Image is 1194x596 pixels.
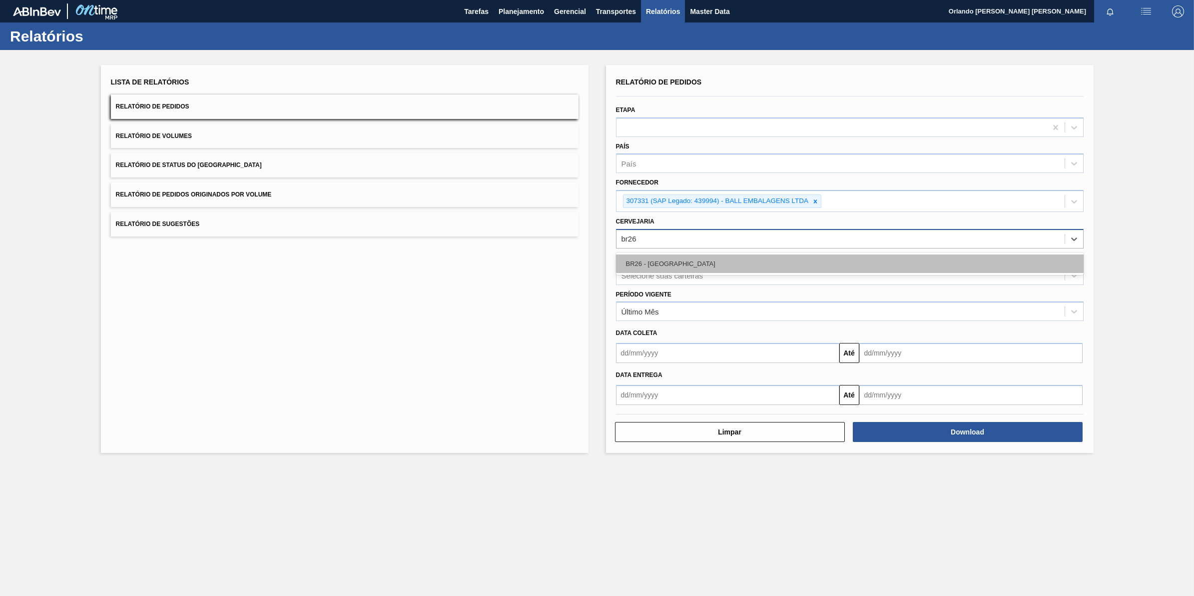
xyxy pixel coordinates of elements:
span: Data entrega [616,371,662,378]
span: Tarefas [464,5,489,17]
span: Planejamento [499,5,544,17]
div: Selecione suas carteiras [621,271,703,279]
label: Cervejaria [616,218,654,225]
span: Relatório de Pedidos Originados por Volume [116,191,272,198]
input: dd/mm/yyyy [616,385,839,405]
div: País [621,159,636,168]
span: Relatório de Volumes [116,132,192,139]
img: userActions [1140,5,1152,17]
label: Fornecedor [616,179,658,186]
button: Relatório de Pedidos [111,94,579,119]
input: dd/mm/yyyy [616,343,839,363]
button: Até [839,385,859,405]
label: País [616,143,629,150]
button: Relatório de Status do [GEOGRAPHIC_DATA] [111,153,579,177]
span: Relatório de Pedidos [616,78,702,86]
div: Último Mês [621,307,659,316]
span: Master Data [690,5,729,17]
img: TNhmsLtSVTkK8tSr43FrP2fwEKptu5GPRR3wAAAABJRU5ErkJggg== [13,7,61,16]
div: BR26 - [GEOGRAPHIC_DATA] [616,254,1084,273]
span: Transportes [596,5,636,17]
button: Download [853,422,1083,442]
span: Data coleta [616,329,657,336]
button: Relatório de Volumes [111,124,579,148]
button: Relatório de Sugestões [111,212,579,236]
span: Gerencial [554,5,586,17]
span: Lista de Relatórios [111,78,189,86]
label: Período Vigente [616,291,671,298]
span: Relatório de Sugestões [116,220,200,227]
span: Relatório de Status do [GEOGRAPHIC_DATA] [116,161,262,168]
span: Relatórios [646,5,680,17]
label: Etapa [616,106,635,113]
div: 307331 (SAP Legado: 439994) - BALL EMBALAGENS LTDA [623,195,810,207]
button: Até [839,343,859,363]
img: Logout [1172,5,1184,17]
input: dd/mm/yyyy [859,385,1083,405]
button: Relatório de Pedidos Originados por Volume [111,182,579,207]
button: Limpar [615,422,845,442]
button: Notificações [1094,4,1126,18]
h1: Relatórios [10,30,187,42]
span: Relatório de Pedidos [116,103,189,110]
input: dd/mm/yyyy [859,343,1083,363]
